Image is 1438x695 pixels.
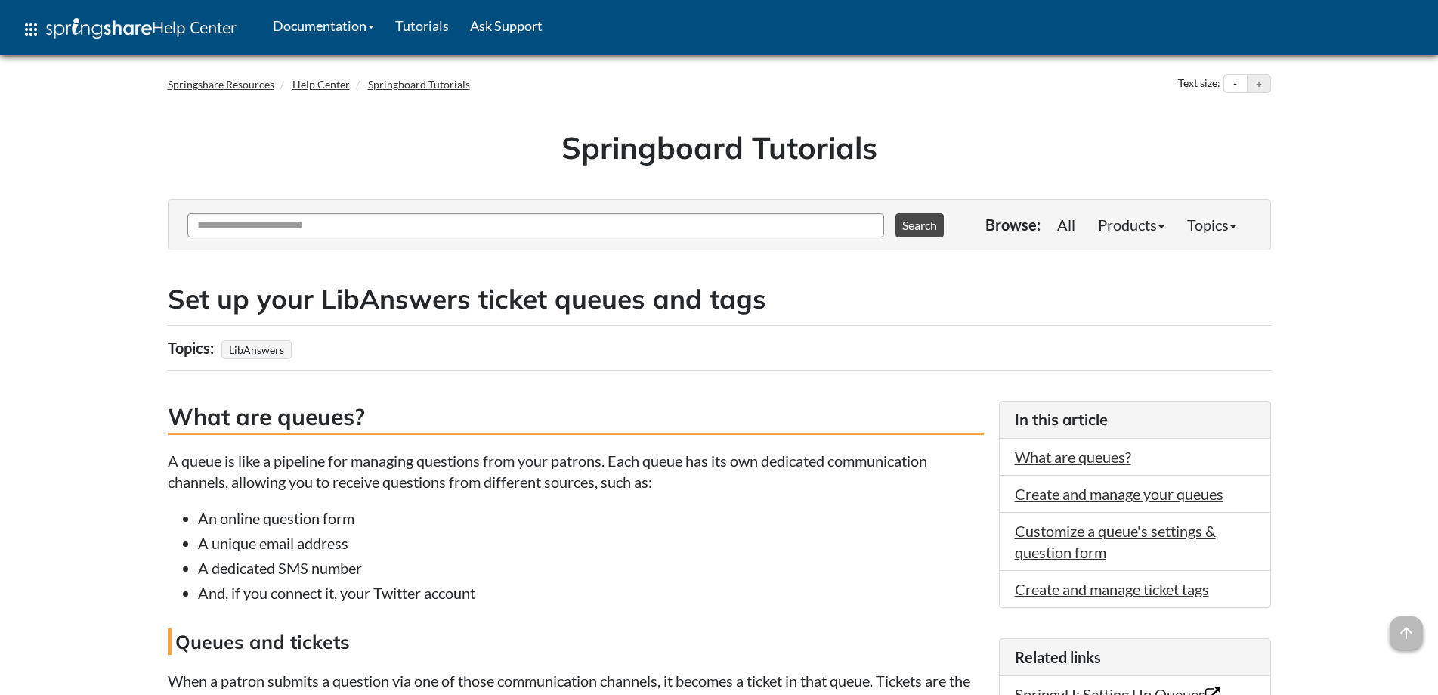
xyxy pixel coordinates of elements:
a: Springboard Tutorials [368,78,470,91]
h4: Queues and tickets [168,628,984,655]
a: Customize a queue's settings & question form [1015,522,1216,561]
li: A dedicated SMS number [198,557,984,579]
button: Search [895,213,944,237]
img: Springshare [46,18,152,39]
h1: Springboard Tutorials [179,126,1260,169]
li: A unique email address [198,532,984,554]
h2: Set up your LibAnswers ticket queues and tags [168,281,1271,318]
a: What are queues? [1015,448,1131,466]
a: LibAnswers [227,339,286,361]
li: An online question form [198,507,984,529]
span: Related links [1015,648,1101,666]
a: Tutorials [385,7,459,45]
a: Products [1087,209,1176,240]
div: Topics: [168,334,218,362]
span: Help Center [152,17,237,37]
p: Browse: [985,214,1041,235]
a: Help Center [292,78,350,91]
h3: In this article [1015,409,1255,430]
button: Decrease text size [1224,75,1247,93]
p: A queue is like a pipeline for managing questions from your patrons. Each queue has its own dedic... [168,450,984,492]
a: Topics [1176,209,1248,240]
a: Documentation [262,7,385,45]
a: apps Help Center [11,7,247,52]
a: arrow_upward [1390,618,1423,636]
button: Increase text size [1248,75,1270,93]
a: All [1046,209,1087,240]
h3: What are queues? [168,401,984,435]
a: Springshare Resources [168,78,274,91]
a: Ask Support [459,7,553,45]
a: Create and manage your queues [1015,485,1223,503]
span: apps [22,20,40,39]
a: Create and manage ticket tags [1015,580,1209,598]
li: And, if you connect it, your Twitter account [198,582,984,603]
div: Text size: [1175,74,1223,94]
span: arrow_upward [1390,616,1423,650]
